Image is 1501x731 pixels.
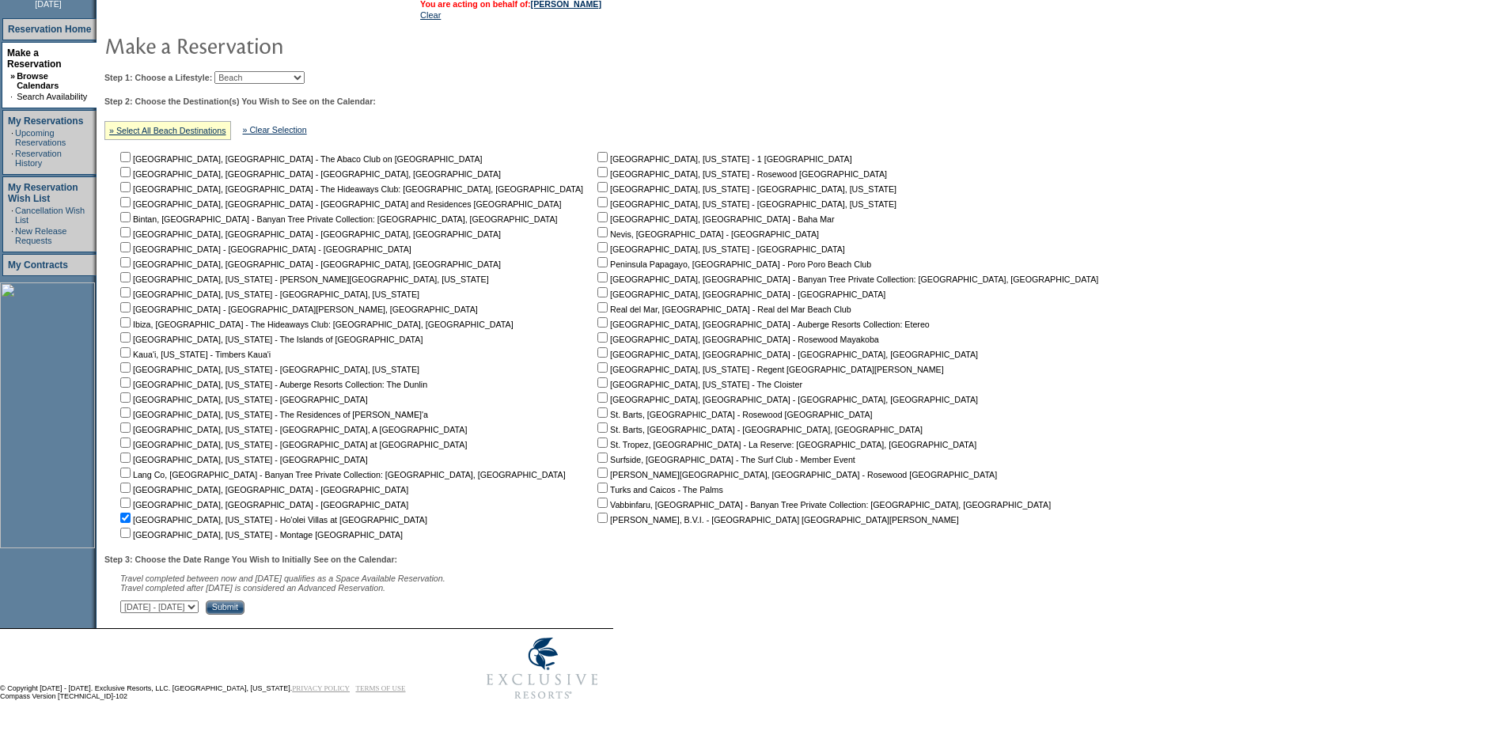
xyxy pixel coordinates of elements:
[594,335,879,344] nobr: [GEOGRAPHIC_DATA], [GEOGRAPHIC_DATA] - Rosewood Mayakoba
[120,574,445,583] span: Travel completed between now and [DATE] qualifies as a Space Available Reservation.
[594,485,723,494] nobr: Turks and Caicos - The Palms
[594,365,944,374] nobr: [GEOGRAPHIC_DATA], [US_STATE] - Regent [GEOGRAPHIC_DATA][PERSON_NAME]
[104,97,376,106] b: Step 2: Choose the Destination(s) You Wish to See on the Calendar:
[594,380,802,389] nobr: [GEOGRAPHIC_DATA], [US_STATE] - The Cloister
[11,226,13,245] td: ·
[472,629,613,708] img: Exclusive Resorts
[15,226,66,245] a: New Release Requests
[117,530,403,540] nobr: [GEOGRAPHIC_DATA], [US_STATE] - Montage [GEOGRAPHIC_DATA]
[117,335,423,344] nobr: [GEOGRAPHIC_DATA], [US_STATE] - The Islands of [GEOGRAPHIC_DATA]
[594,410,872,419] nobr: St. Barts, [GEOGRAPHIC_DATA] - Rosewood [GEOGRAPHIC_DATA]
[356,684,406,692] a: TERMS OF USE
[594,320,930,329] nobr: [GEOGRAPHIC_DATA], [GEOGRAPHIC_DATA] - Auberge Resorts Collection: Etereo
[15,128,66,147] a: Upcoming Reservations
[117,244,411,254] nobr: [GEOGRAPHIC_DATA] - [GEOGRAPHIC_DATA] - [GEOGRAPHIC_DATA]
[117,290,419,299] nobr: [GEOGRAPHIC_DATA], [US_STATE] - [GEOGRAPHIC_DATA], [US_STATE]
[117,184,583,194] nobr: [GEOGRAPHIC_DATA], [GEOGRAPHIC_DATA] - The Hideaways Club: [GEOGRAPHIC_DATA], [GEOGRAPHIC_DATA]
[594,500,1051,509] nobr: Vabbinfaru, [GEOGRAPHIC_DATA] - Banyan Tree Private Collection: [GEOGRAPHIC_DATA], [GEOGRAPHIC_DATA]
[243,125,307,134] a: » Clear Selection
[594,305,851,314] nobr: Real del Mar, [GEOGRAPHIC_DATA] - Real del Mar Beach Club
[10,71,15,81] b: »
[594,455,855,464] nobr: Surfside, [GEOGRAPHIC_DATA] - The Surf Club - Member Event
[17,92,87,101] a: Search Availability
[11,206,13,225] td: ·
[594,184,896,194] nobr: [GEOGRAPHIC_DATA], [US_STATE] - [GEOGRAPHIC_DATA], [US_STATE]
[117,380,427,389] nobr: [GEOGRAPHIC_DATA], [US_STATE] - Auberge Resorts Collection: The Dunlin
[594,425,923,434] nobr: St. Barts, [GEOGRAPHIC_DATA] - [GEOGRAPHIC_DATA], [GEOGRAPHIC_DATA]
[594,169,887,179] nobr: [GEOGRAPHIC_DATA], [US_STATE] - Rosewood [GEOGRAPHIC_DATA]
[104,73,212,82] b: Step 1: Choose a Lifestyle:
[594,244,845,254] nobr: [GEOGRAPHIC_DATA], [US_STATE] - [GEOGRAPHIC_DATA]
[117,199,561,209] nobr: [GEOGRAPHIC_DATA], [GEOGRAPHIC_DATA] - [GEOGRAPHIC_DATA] and Residences [GEOGRAPHIC_DATA]
[117,229,501,239] nobr: [GEOGRAPHIC_DATA], [GEOGRAPHIC_DATA] - [GEOGRAPHIC_DATA], [GEOGRAPHIC_DATA]
[206,600,244,615] input: Submit
[117,485,408,494] nobr: [GEOGRAPHIC_DATA], [GEOGRAPHIC_DATA] - [GEOGRAPHIC_DATA]
[117,500,408,509] nobr: [GEOGRAPHIC_DATA], [GEOGRAPHIC_DATA] - [GEOGRAPHIC_DATA]
[15,149,62,168] a: Reservation History
[594,214,834,224] nobr: [GEOGRAPHIC_DATA], [GEOGRAPHIC_DATA] - Baha Mar
[15,206,85,225] a: Cancellation Wish List
[117,214,558,224] nobr: Bintan, [GEOGRAPHIC_DATA] - Banyan Tree Private Collection: [GEOGRAPHIC_DATA], [GEOGRAPHIC_DATA]
[594,259,871,269] nobr: Peninsula Papagayo, [GEOGRAPHIC_DATA] - Poro Poro Beach Club
[594,229,819,239] nobr: Nevis, [GEOGRAPHIC_DATA] - [GEOGRAPHIC_DATA]
[8,259,68,271] a: My Contracts
[117,365,419,374] nobr: [GEOGRAPHIC_DATA], [US_STATE] - [GEOGRAPHIC_DATA], [US_STATE]
[17,71,59,90] a: Browse Calendars
[117,154,483,164] nobr: [GEOGRAPHIC_DATA], [GEOGRAPHIC_DATA] - The Abaco Club on [GEOGRAPHIC_DATA]
[594,199,896,209] nobr: [GEOGRAPHIC_DATA], [US_STATE] - [GEOGRAPHIC_DATA], [US_STATE]
[7,47,62,70] a: Make a Reservation
[117,440,467,449] nobr: [GEOGRAPHIC_DATA], [US_STATE] - [GEOGRAPHIC_DATA] at [GEOGRAPHIC_DATA]
[8,116,83,127] a: My Reservations
[120,583,385,593] nobr: Travel completed after [DATE] is considered an Advanced Reservation.
[594,395,978,404] nobr: [GEOGRAPHIC_DATA], [GEOGRAPHIC_DATA] - [GEOGRAPHIC_DATA], [GEOGRAPHIC_DATA]
[594,350,978,359] nobr: [GEOGRAPHIC_DATA], [GEOGRAPHIC_DATA] - [GEOGRAPHIC_DATA], [GEOGRAPHIC_DATA]
[117,455,368,464] nobr: [GEOGRAPHIC_DATA], [US_STATE] - [GEOGRAPHIC_DATA]
[117,320,514,329] nobr: Ibiza, [GEOGRAPHIC_DATA] - The Hideaways Club: [GEOGRAPHIC_DATA], [GEOGRAPHIC_DATA]
[11,149,13,168] td: ·
[594,515,959,525] nobr: [PERSON_NAME], B.V.I. - [GEOGRAPHIC_DATA] [GEOGRAPHIC_DATA][PERSON_NAME]
[594,154,852,164] nobr: [GEOGRAPHIC_DATA], [US_STATE] - 1 [GEOGRAPHIC_DATA]
[11,128,13,147] td: ·
[117,470,566,479] nobr: Lang Co, [GEOGRAPHIC_DATA] - Banyan Tree Private Collection: [GEOGRAPHIC_DATA], [GEOGRAPHIC_DATA]
[104,29,421,61] img: pgTtlMakeReservation.gif
[594,470,997,479] nobr: [PERSON_NAME][GEOGRAPHIC_DATA], [GEOGRAPHIC_DATA] - Rosewood [GEOGRAPHIC_DATA]
[292,684,350,692] a: PRIVACY POLICY
[594,440,976,449] nobr: St. Tropez, [GEOGRAPHIC_DATA] - La Reserve: [GEOGRAPHIC_DATA], [GEOGRAPHIC_DATA]
[117,305,478,314] nobr: [GEOGRAPHIC_DATA] - [GEOGRAPHIC_DATA][PERSON_NAME], [GEOGRAPHIC_DATA]
[117,259,501,269] nobr: [GEOGRAPHIC_DATA], [GEOGRAPHIC_DATA] - [GEOGRAPHIC_DATA], [GEOGRAPHIC_DATA]
[117,350,271,359] nobr: Kaua'i, [US_STATE] - Timbers Kaua'i
[117,169,501,179] nobr: [GEOGRAPHIC_DATA], [GEOGRAPHIC_DATA] - [GEOGRAPHIC_DATA], [GEOGRAPHIC_DATA]
[420,10,441,20] a: Clear
[594,290,885,299] nobr: [GEOGRAPHIC_DATA], [GEOGRAPHIC_DATA] - [GEOGRAPHIC_DATA]
[117,425,467,434] nobr: [GEOGRAPHIC_DATA], [US_STATE] - [GEOGRAPHIC_DATA], A [GEOGRAPHIC_DATA]
[117,395,368,404] nobr: [GEOGRAPHIC_DATA], [US_STATE] - [GEOGRAPHIC_DATA]
[594,275,1098,284] nobr: [GEOGRAPHIC_DATA], [GEOGRAPHIC_DATA] - Banyan Tree Private Collection: [GEOGRAPHIC_DATA], [GEOGRA...
[117,515,427,525] nobr: [GEOGRAPHIC_DATA], [US_STATE] - Ho'olei Villas at [GEOGRAPHIC_DATA]
[109,126,226,135] a: » Select All Beach Destinations
[8,182,78,204] a: My Reservation Wish List
[10,92,15,101] td: ·
[117,410,428,419] nobr: [GEOGRAPHIC_DATA], [US_STATE] - The Residences of [PERSON_NAME]'a
[104,555,397,564] b: Step 3: Choose the Date Range You Wish to Initially See on the Calendar:
[117,275,489,284] nobr: [GEOGRAPHIC_DATA], [US_STATE] - [PERSON_NAME][GEOGRAPHIC_DATA], [US_STATE]
[8,24,91,35] a: Reservation Home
